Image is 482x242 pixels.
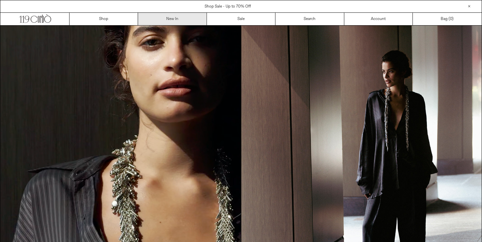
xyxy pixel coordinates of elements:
a: New In [138,13,207,25]
span: 0 [450,16,452,22]
a: Account [344,13,413,25]
span: ) [450,16,453,22]
a: Bag () [413,13,481,25]
a: Shop [70,13,138,25]
a: Sale [207,13,275,25]
a: Shop Sale - Up to 70% Off [205,4,251,9]
a: Search [275,13,344,25]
